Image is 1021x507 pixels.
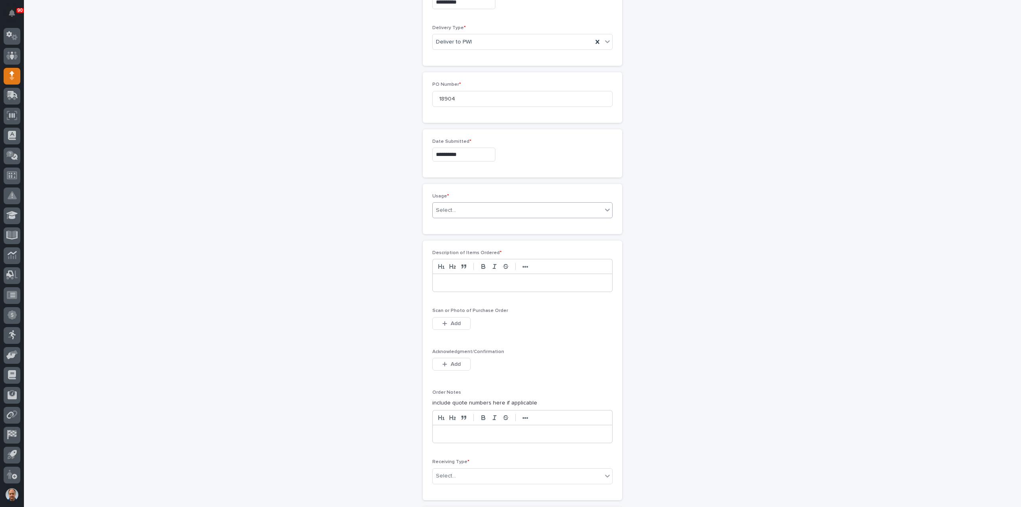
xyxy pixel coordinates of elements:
span: PO Number [432,82,461,87]
div: Notifications90 [10,10,20,22]
button: users-avatar [4,486,20,503]
span: Add [451,320,461,327]
span: Date Submitted [432,139,471,144]
button: ••• [520,262,531,271]
span: Order Notes [432,390,461,395]
span: Description of Items Ordered [432,251,502,255]
button: Add [432,358,471,371]
button: ••• [520,413,531,422]
p: 90 [18,8,23,13]
span: Receiving Type [432,460,469,464]
span: Usage [432,194,449,199]
button: Notifications [4,5,20,22]
p: include quote numbers here if applicable [432,399,613,407]
div: Select... [436,206,456,215]
strong: ••• [522,264,528,270]
div: Select... [436,472,456,480]
span: Acknowledgment/Confirmation [432,349,504,354]
button: Add [432,317,471,330]
span: Deliver to PWI [436,38,472,46]
span: Scan or Photo of Purchase Order [432,308,508,313]
strong: ••• [522,415,528,421]
span: Delivery Type [432,26,466,30]
span: Add [451,361,461,368]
